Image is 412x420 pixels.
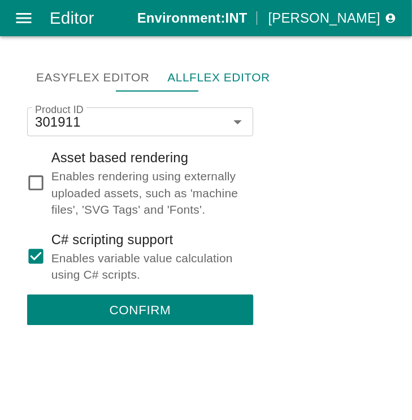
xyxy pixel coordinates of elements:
[50,5,137,32] div: Editor
[158,63,279,92] a: Allflex Editor
[35,102,84,117] label: Product ID
[264,5,398,32] button: profile
[137,8,248,28] p: Environment: INT
[7,1,41,35] button: open drawer
[51,250,244,283] p: Enables variable value calculation using C# scripts.
[227,111,249,133] button: Open
[27,63,158,92] a: Easyflex Editor
[268,8,380,28] p: [PERSON_NAME]
[51,148,244,168] p: Asset based rendering
[27,295,253,325] button: Confirm
[51,230,244,250] p: C# scripting support
[51,168,244,218] p: Enables rendering using externally uploaded assets, such as 'machine files', 'SVG Tags' and 'Fonts'.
